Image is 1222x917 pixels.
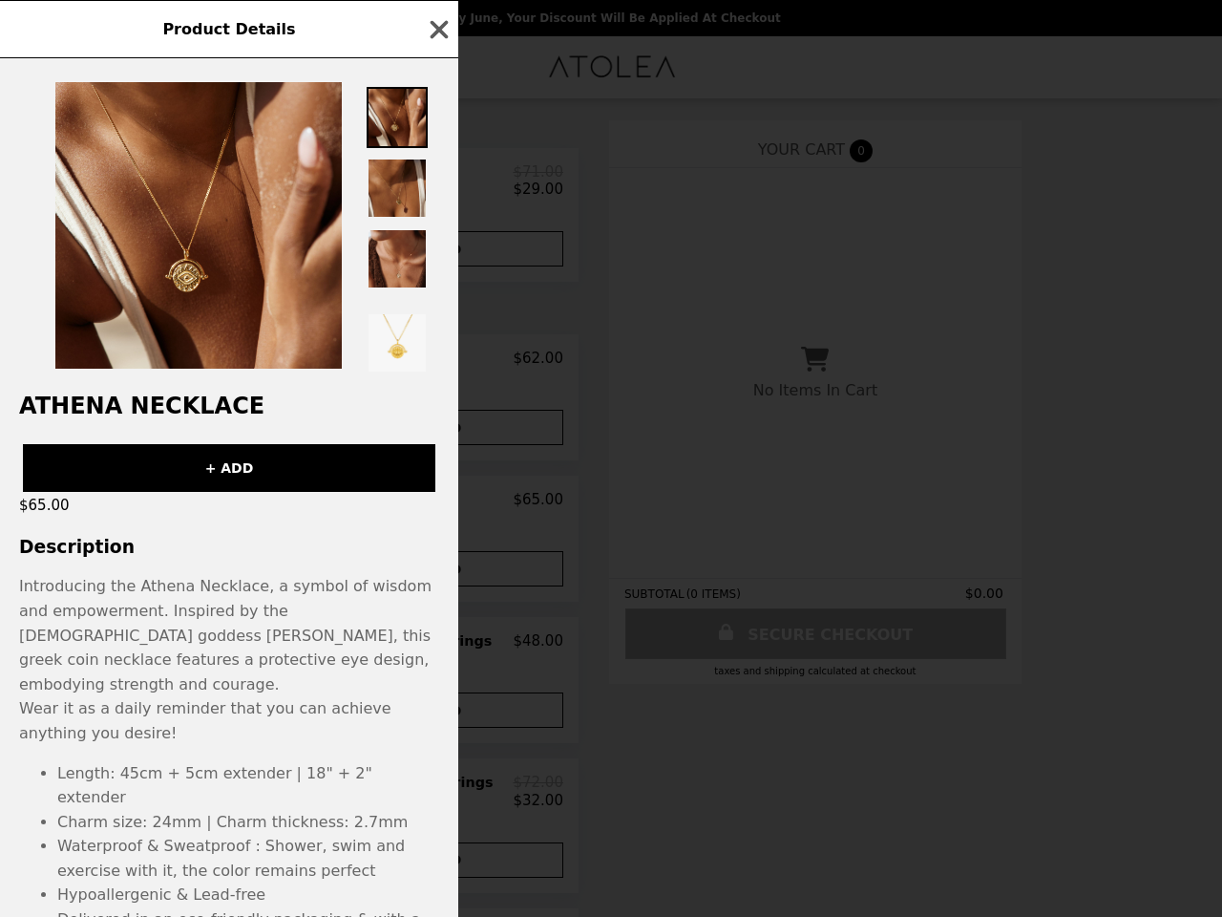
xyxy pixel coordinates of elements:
[23,444,435,492] button: + ADD
[367,158,428,219] img: Thumbnail 2
[57,834,439,883] li: Waterproof & Sweatproof : Shower, swim and exercise with it, the color remains perfect
[367,312,428,373] img: Thumbnail 5
[19,696,439,745] p: Wear it as a daily reminder that you can achieve anything you desire!
[57,761,439,810] li: Length: 45cm + 5cm extender | 18" + 2" extender
[57,883,439,907] li: Hypoallergenic & Lead-free
[367,299,428,303] img: Thumbnail 4
[55,82,342,369] img: Default Title
[19,574,439,696] p: Introducing the Athena Necklace, a symbol of wisdom and empowerment. Inspired by the [DEMOGRAPHIC...
[57,810,439,835] li: Charm size: 24mm | Charm thickness: 2.7mm
[162,20,295,38] span: Product Details
[367,87,428,148] img: Thumbnail 1
[367,228,428,289] img: Thumbnail 3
